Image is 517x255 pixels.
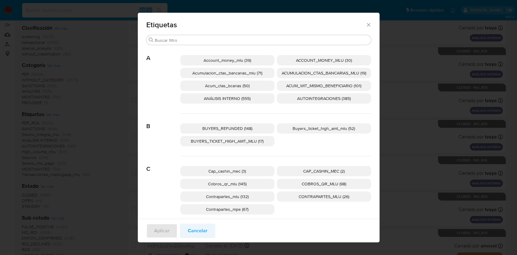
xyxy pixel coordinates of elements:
[191,138,263,144] span: BUYERS_TICKET_HIGH_AMT_MLU (17)
[277,55,371,65] div: ACCOUNT_MONEY_MLU (30)
[208,168,246,174] span: Cap_cashin_mec (3)
[277,81,371,91] div: ACUM_WIT_MISMO_BENEFICIARIO (101)
[296,57,352,63] span: ACCOUNT_MONEY_MLU (30)
[180,166,274,176] div: Cap_cashin_mec (3)
[277,191,371,202] div: CONTRAPARTES_MLU (26)
[180,224,215,238] button: Cancelar
[192,70,262,76] span: Acumulacion_ctas_bancarias_mlu (71)
[286,83,361,89] span: ACUM_WIT_MISMO_BENEFICIARIO (101)
[277,68,371,78] div: ACUMULACION_CTAS_BANCARIAS_MLU (19)
[205,83,250,89] span: Acum_ctas_bcarias (50)
[146,45,180,62] span: A
[146,21,366,28] span: Etiquetas
[206,206,248,212] span: Contrapartes_mpe (67)
[180,81,274,91] div: Acum_ctas_bcarias (50)
[204,57,251,63] span: Account_money_mlu (39)
[155,38,369,43] input: Buscar filtro
[146,114,180,130] span: B
[146,156,180,173] span: C
[208,181,247,187] span: Cobros_qr_mlu (145)
[277,179,371,189] div: COBROS_QR_MLU (98)
[180,191,274,202] div: Contrapartes_mlu (132)
[366,22,371,27] button: Cerrar
[277,123,371,134] div: Buyers_ticket_high_amt_mlu (52)
[180,179,274,189] div: Cobros_qr_mlu (145)
[297,95,351,101] span: AUTOINTEGRACIONES (385)
[282,70,366,76] span: ACUMULACION_CTAS_BANCARIAS_MLU (19)
[303,168,345,174] span: CAP_CASHIN_MEC (2)
[299,194,349,200] span: CONTRAPARTES_MLU (26)
[206,194,249,200] span: Contrapartes_mlu (132)
[180,68,274,78] div: Acumulacion_ctas_bancarias_mlu (71)
[180,93,274,104] div: ANÁLISIS INTERNO (555)
[180,55,274,65] div: Account_money_mlu (39)
[180,123,274,134] div: BUYERS_REFUNDED (148)
[180,204,274,214] div: Contrapartes_mpe (67)
[204,95,250,101] span: ANÁLISIS INTERNO (555)
[188,224,207,237] span: Cancelar
[180,136,274,146] div: BUYERS_TICKET_HIGH_AMT_MLU (17)
[149,38,154,42] button: Buscar
[293,125,355,131] span: Buyers_ticket_high_amt_mlu (52)
[202,125,252,131] span: BUYERS_REFUNDED (148)
[302,181,346,187] span: COBROS_QR_MLU (98)
[277,166,371,176] div: CAP_CASHIN_MEC (2)
[277,93,371,104] div: AUTOINTEGRACIONES (385)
